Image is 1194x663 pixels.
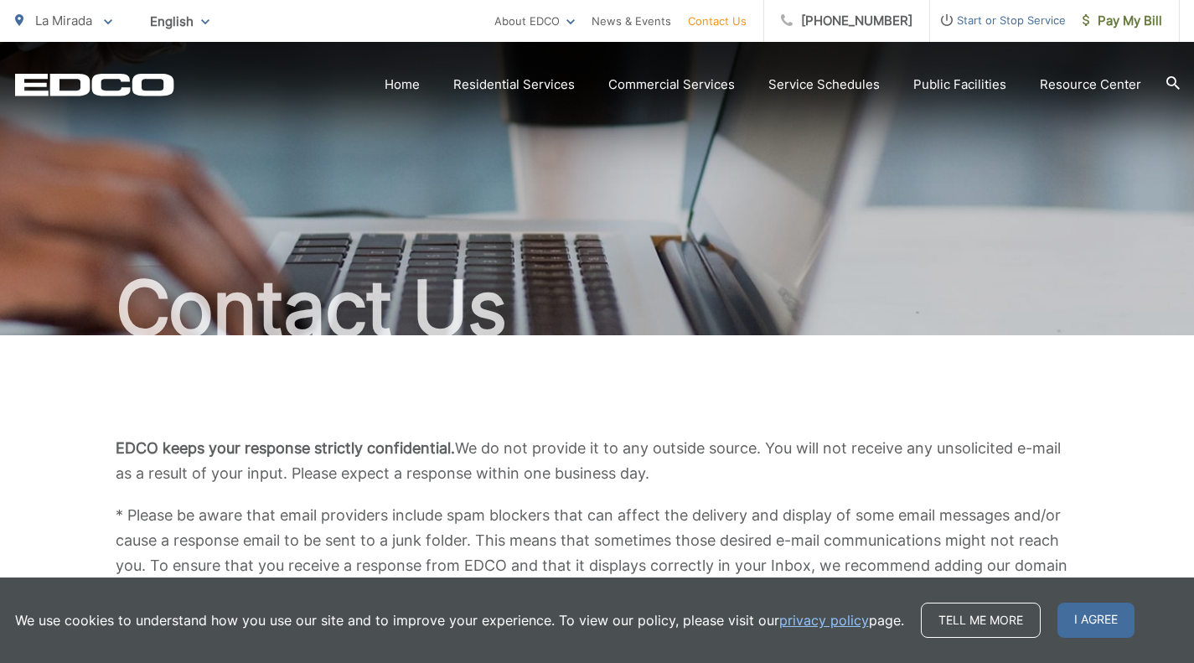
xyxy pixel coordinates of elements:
[116,439,455,457] b: EDCO keeps your response strictly confidential.
[913,75,1006,95] a: Public Facilities
[15,267,1180,350] h1: Contact Us
[1040,75,1141,95] a: Resource Center
[116,436,1079,486] p: We do not provide it to any outside source. You will not receive any unsolicited e-mail as a resu...
[921,603,1041,638] a: Tell me more
[768,75,880,95] a: Service Schedules
[1083,11,1162,31] span: Pay My Bill
[116,503,1079,603] p: * Please be aware that email providers include spam blockers that can affect the delivery and dis...
[15,610,904,630] p: We use cookies to understand how you use our site and to improve your experience. To view our pol...
[137,7,222,36] span: English
[688,11,747,31] a: Contact Us
[453,75,575,95] a: Residential Services
[592,11,671,31] a: News & Events
[494,11,575,31] a: About EDCO
[385,75,420,95] a: Home
[35,13,92,28] span: La Mirada
[608,75,735,95] a: Commercial Services
[779,610,869,630] a: privacy policy
[1057,603,1135,638] span: I agree
[15,73,174,96] a: EDCD logo. Return to the homepage.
